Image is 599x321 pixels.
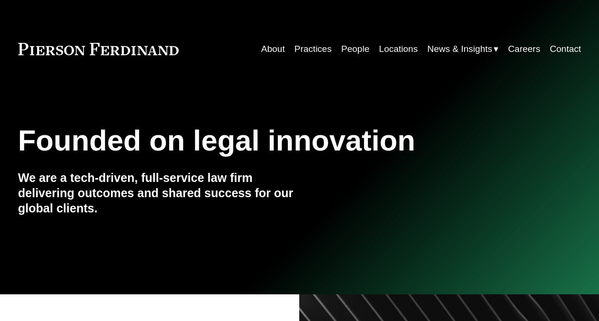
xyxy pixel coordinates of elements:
[508,40,540,58] a: Careers
[18,124,487,157] h1: Founded on legal innovation
[18,171,300,216] h4: We are a tech-driven, full-service law firm delivering outcomes and shared success for our global...
[294,40,332,58] a: Practices
[379,40,417,58] a: Locations
[341,40,369,58] a: People
[261,40,285,58] a: About
[550,40,581,58] a: Contact
[427,41,492,57] span: News & Insights
[427,40,498,58] a: folder dropdown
